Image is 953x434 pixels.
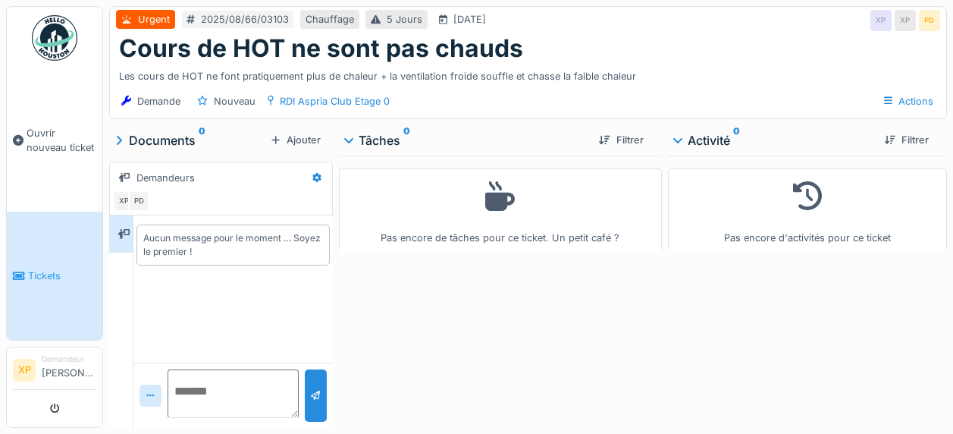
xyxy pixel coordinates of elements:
[128,190,149,212] div: PD
[13,359,36,382] li: XP
[13,354,96,390] a: XP Demandeur[PERSON_NAME]
[674,131,873,149] div: Activité
[28,269,96,283] span: Tickets
[593,130,649,150] div: Filtrer
[201,12,289,27] div: 2025/08/66/03103
[280,94,390,108] div: RDI Aspria Club Etage 0
[136,171,195,185] div: Demandeurs
[265,130,326,150] div: Ajouter
[137,94,180,108] div: Demande
[879,130,935,150] div: Filtrer
[115,131,265,149] div: Documents
[143,231,323,259] div: Aucun message pour le moment … Soyez le premier !
[42,354,96,386] li: [PERSON_NAME]
[7,69,102,212] a: Ouvrir nouveau ticket
[895,10,916,31] div: XP
[138,12,170,27] div: Urgent
[7,212,102,340] a: Tickets
[42,354,96,365] div: Demandeur
[349,175,652,246] div: Pas encore de tâches pour ce ticket. Un petit café ?
[113,190,134,212] div: XP
[919,10,940,31] div: PD
[870,10,892,31] div: XP
[119,63,937,83] div: Les cours de HOT ne font pratiquement plus de chaleur + la ventilation froide souffle et chasse l...
[877,90,940,112] div: Actions
[306,12,354,27] div: Chauffage
[119,34,523,63] h1: Cours de HOT ne sont pas chauds
[345,131,588,149] div: Tâches
[199,131,205,149] sup: 0
[27,126,96,155] span: Ouvrir nouveau ticket
[733,131,740,149] sup: 0
[32,15,77,61] img: Badge_color-CXgf-gQk.svg
[453,12,486,27] div: [DATE]
[387,12,422,27] div: 5 Jours
[678,175,937,246] div: Pas encore d'activités pour ce ticket
[403,131,410,149] sup: 0
[214,94,255,108] div: Nouveau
